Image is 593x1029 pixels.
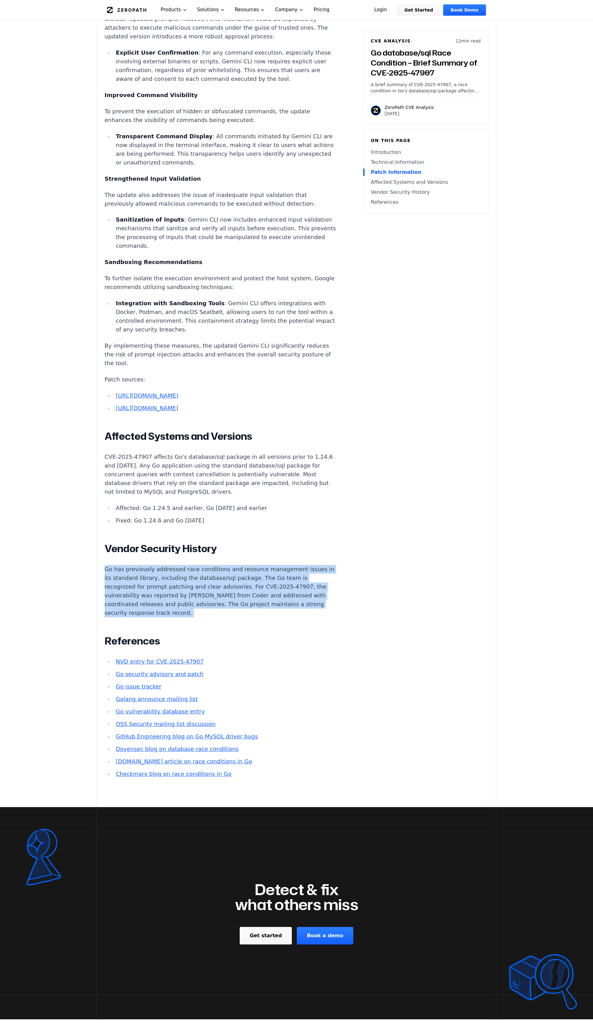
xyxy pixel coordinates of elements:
a: References [371,198,481,206]
a: [DOMAIN_NAME] article on race conditions in Go [116,758,252,765]
p: Previously, Gemini CLI allowed users to whitelist certain commands for execution without repeated... [105,6,337,41]
p: Patch sources: [105,375,337,384]
p: CVE-2025-47907 affects Go's database/sql package in all versions prior to 1.24.6 and [DATE]. Any ... [105,453,337,496]
li: : For any command execution, especially those involving external binaries or scripts, Gemini CLI ... [113,48,337,83]
a: Patch Information [371,169,481,176]
a: Golang announce mailing list [116,696,198,702]
a: Go security advisory and patch [116,671,203,677]
a: Book Demo [443,4,486,16]
li: : Gemini CLI now includes enhanced input validation mechanisms that sanitize and verify all input... [113,215,337,250]
strong: Integration with Sandboxing Tools [116,300,224,306]
img: ZeroPath CVE Analysis [371,105,381,115]
a: GitHub Engineering blog on Go MySQL driver bugs [116,733,258,740]
h6: CVE Analysis [371,38,411,44]
p: The update also addresses the issue of inadequate input validation that previously allowed malici... [105,191,337,208]
a: NVD entry for CVE-2025-47907 [116,658,203,665]
li: : All commands initiated by Gemini CLI are now displayed in the terminal interface, making it cle... [113,132,337,167]
a: Go issue tracker [116,683,161,690]
a: Technical Information [371,159,481,166]
a: Get started [240,927,292,944]
strong: Improved Command Visibility [105,92,198,98]
h3: Go database/sql Race Condition – Brief Summary of CVE-2025-47907 [371,48,481,78]
p: To prevent the execution of hidden or obfuscated commands, the update enhances the visibility of ... [105,107,337,125]
p: By implementing these measures, the updated Gemini CLI significantly reduces the risk of prompt i... [105,341,337,368]
a: Vendor Security History [371,189,481,196]
a: [URL][DOMAIN_NAME] [116,405,178,411]
a: Go vulnerability database entry [116,708,205,715]
p: To further isolate the execution environment and protect the host system, Google recommends utili... [105,274,337,292]
h2: Detect & fix what others miss [235,882,358,912]
a: Introduction [371,149,481,156]
strong: Sandboxing Recommendations [105,259,202,265]
a: OSS Security mailing list discussion [116,721,216,727]
a: Checkmarx blog on race conditions in Go [116,771,232,777]
strong: Sanitization of Inputs [116,216,184,223]
h2: References [105,635,337,647]
a: Book a demo [297,927,353,944]
h2: Vendor Security History [105,542,337,555]
p: Go has previously addressed race conditions and resource management issues in its standard librar... [105,565,337,617]
p: A brief summary of CVE-2025-47907, a race condition in Go's database/sql package affecting query ... [371,81,481,94]
li: Fixed: Go 1.24.6 and Go [DATE] [113,516,337,525]
p: ZeroPath CVE Analysis [385,104,434,110]
strong: Strengthened Input Validation [105,175,201,182]
a: Affected Systems and Versions [371,179,481,186]
a: Login [367,4,395,16]
h2: Affected Systems and Versions [105,430,337,443]
h6: On this page [371,137,481,144]
li: : Gemini CLI offers integrations with Docker, Podman, and macOS Seatbelt, allowing users to run t... [113,299,337,334]
a: Doyensec blog on database race conditions [116,746,239,752]
strong: Transparent Command Display [116,133,213,140]
li: Affected: Go 1.24.5 and earlier, Go [DATE] and earlier [113,504,337,512]
a: Get Started [397,4,441,16]
p: 12 min read [456,38,481,44]
a: [URL][DOMAIN_NAME] [116,392,178,399]
strong: Explicit User Confirmation [116,49,198,56]
p: [DATE] [385,110,434,117]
